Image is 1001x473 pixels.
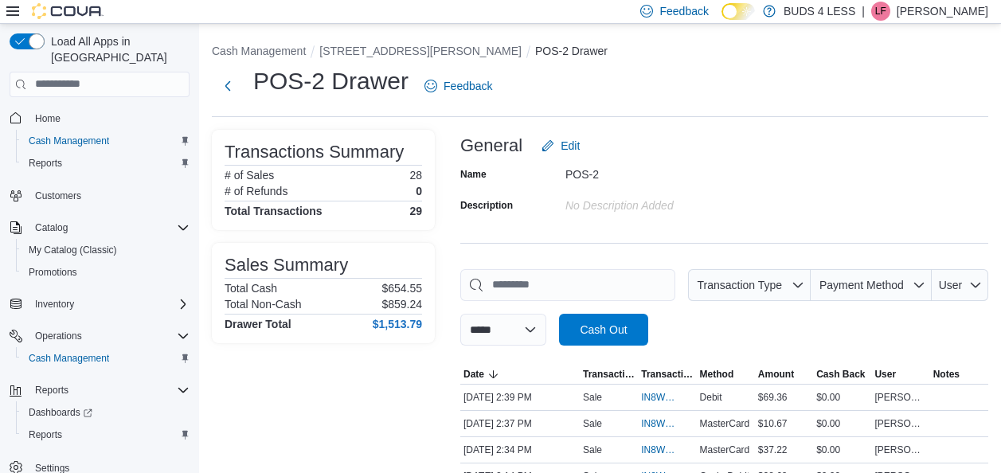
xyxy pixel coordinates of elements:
div: [DATE] 2:37 PM [460,414,580,433]
h4: Total Transactions [225,205,323,217]
span: Cash Management [29,135,109,147]
button: Operations [29,326,88,346]
span: Transaction Type [583,368,635,381]
h6: # of Sales [225,169,274,182]
span: MasterCard [700,444,750,456]
span: Edit [561,138,580,154]
button: Catalog [29,218,74,237]
input: Dark Mode [721,3,755,20]
p: Sale [583,444,602,456]
p: $859.24 [381,298,422,311]
span: Reports [29,381,190,400]
span: Debit [700,391,722,404]
button: Transaction Type [688,269,811,301]
button: Edit [535,130,586,162]
span: Feedback [444,78,492,94]
div: Leeanne Finn [871,2,890,21]
span: Feedback [659,3,708,19]
h4: 29 [409,205,422,217]
span: Reports [22,154,190,173]
p: | [862,2,865,21]
span: Catalog [29,218,190,237]
span: Method [700,368,734,381]
label: Name [460,168,487,181]
a: Feedback [418,70,499,102]
span: My Catalog (Classic) [29,244,117,256]
span: Home [35,112,61,125]
span: Dashboards [29,406,92,419]
p: [PERSON_NAME] [897,2,988,21]
div: $0.00 [813,440,871,459]
span: Cash Management [22,131,190,150]
button: IN8W07-678629 [641,440,693,459]
button: Cash Management [212,45,306,57]
a: Customers [29,186,88,205]
h4: Drawer Total [225,318,291,330]
p: BUDS 4 LESS [784,2,855,21]
span: Notes [933,368,960,381]
span: [PERSON_NAME] [874,391,926,404]
button: Transaction # [638,365,696,384]
div: No Description added [565,193,779,212]
button: Date [460,365,580,384]
a: Reports [22,425,68,444]
span: Load All Apps in [GEOGRAPHIC_DATA] [45,33,190,65]
span: Cash Management [29,352,109,365]
button: Cash Management [16,130,196,152]
span: [PERSON_NAME] [874,417,926,430]
span: User [874,368,896,381]
p: 28 [409,169,422,182]
span: Reports [35,384,68,397]
button: Cash Management [16,347,196,369]
button: Inventory [3,293,196,315]
span: Dark Mode [721,20,722,21]
span: User [939,279,963,291]
span: Inventory [35,298,74,311]
h6: Total Non-Cash [225,298,302,311]
button: Notes [930,365,988,384]
h3: Transactions Summary [225,143,404,162]
a: Cash Management [22,131,115,150]
button: Reports [16,152,196,174]
div: [DATE] 2:39 PM [460,388,580,407]
span: IN8W07-678636 [641,417,677,430]
div: $0.00 [813,388,871,407]
button: User [932,269,988,301]
span: $37.22 [758,444,788,456]
span: $69.36 [758,391,788,404]
span: [PERSON_NAME] [874,444,926,456]
button: [STREET_ADDRESS][PERSON_NAME] [319,45,522,57]
a: Dashboards [16,401,196,424]
a: Home [29,109,67,128]
button: My Catalog (Classic) [16,239,196,261]
button: IN8W07-678639 [641,388,693,407]
p: 0 [416,185,422,197]
span: Inventory [29,295,190,314]
span: Amount [758,368,794,381]
span: Dashboards [22,403,190,422]
p: $654.55 [381,282,422,295]
img: Cova [32,3,104,19]
button: Reports [29,381,75,400]
nav: An example of EuiBreadcrumbs [212,43,988,62]
span: Customers [35,190,81,202]
span: My Catalog (Classic) [22,240,190,260]
p: Sale [583,391,602,404]
button: Catalog [3,217,196,239]
span: LF [875,2,886,21]
button: Customers [3,184,196,207]
button: Operations [3,325,196,347]
a: Promotions [22,263,84,282]
div: [DATE] 2:34 PM [460,440,580,459]
span: Reports [29,428,62,441]
button: Method [697,365,755,384]
span: Reports [22,425,190,444]
button: Cash Back [813,365,871,384]
h3: Sales Summary [225,256,348,275]
span: Catalog [35,221,68,234]
span: Transaction # [641,368,693,381]
h6: Total Cash [225,282,277,295]
button: Payment Method [811,269,932,301]
button: Reports [16,424,196,446]
span: Operations [35,330,82,342]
